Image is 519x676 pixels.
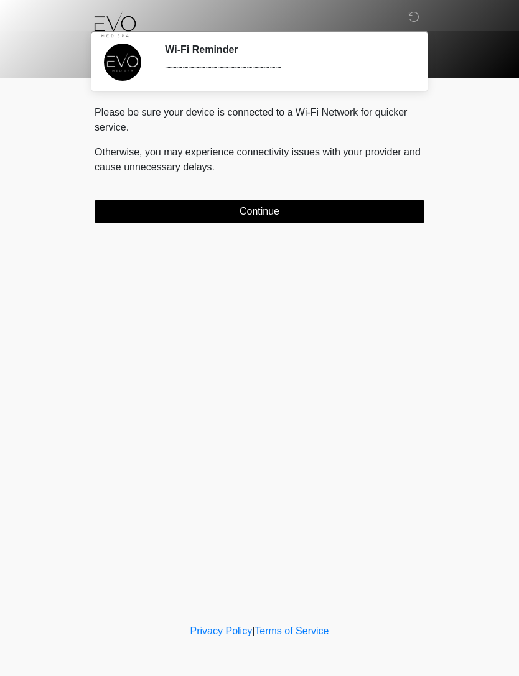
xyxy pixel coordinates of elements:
span: . [212,162,215,172]
h2: Wi-Fi Reminder [165,44,406,55]
a: | [252,626,255,636]
a: Privacy Policy [190,626,253,636]
p: Please be sure your device is connected to a Wi-Fi Network for quicker service. [95,105,424,135]
div: ~~~~~~~~~~~~~~~~~~~~ [165,60,406,75]
a: Terms of Service [255,626,329,636]
img: Agent Avatar [104,44,141,81]
p: Otherwise, you may experience connectivity issues with your provider and cause unnecessary delays [95,145,424,175]
button: Continue [95,200,424,223]
img: Evo Med Spa Logo [82,9,148,38]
